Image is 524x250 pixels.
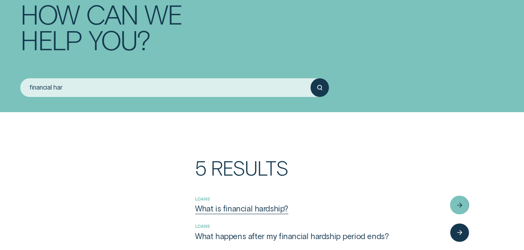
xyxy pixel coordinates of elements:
input: Search for anything... [20,78,311,97]
a: Loans [195,224,210,229]
div: you? [89,27,150,53]
div: help [20,27,82,53]
div: can [86,1,138,27]
div: What is financial hardship? [195,204,288,214]
div: What happens after my financial hardship period ends? [195,231,389,241]
a: What happens after my financial hardship period ends? [195,231,446,241]
div: we [144,1,182,27]
h4: How can we help you? [20,1,504,78]
div: How [20,1,79,27]
a: What is financial hardship? [195,204,446,214]
button: Submit your search query. [311,78,329,97]
h3: 5 Results [195,158,469,192]
a: Loans [195,196,210,201]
